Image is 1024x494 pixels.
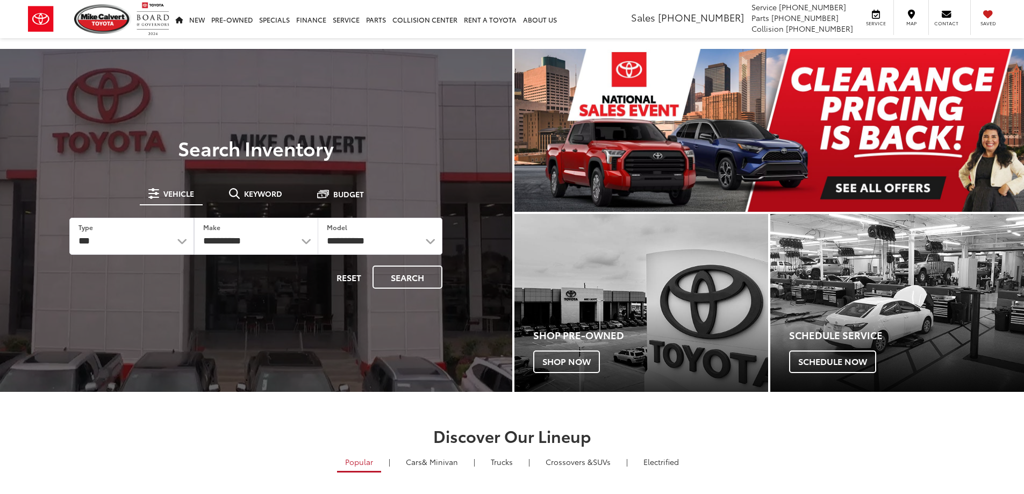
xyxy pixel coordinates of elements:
[751,23,784,34] span: Collision
[770,214,1024,392] div: Toyota
[514,214,768,392] div: Toyota
[333,190,364,198] span: Budget
[934,20,958,27] span: Contact
[789,350,876,373] span: Schedule Now
[203,223,220,232] label: Make
[899,20,923,27] span: Map
[74,4,131,34] img: Mike Calvert Toyota
[422,456,458,467] span: & Minivan
[779,2,846,12] span: [PHONE_NUMBER]
[538,453,619,471] a: SUVs
[163,190,194,197] span: Vehicle
[546,456,593,467] span: Crossovers &
[398,453,466,471] a: Cars
[771,12,839,23] span: [PHONE_NUMBER]
[631,10,655,24] span: Sales
[533,350,600,373] span: Shop Now
[751,12,769,23] span: Parts
[45,137,467,159] h3: Search Inventory
[373,266,442,289] button: Search
[658,10,744,24] span: [PHONE_NUMBER]
[78,223,93,232] label: Type
[327,223,347,232] label: Model
[976,20,1000,27] span: Saved
[751,2,777,12] span: Service
[483,453,521,471] a: Trucks
[789,330,1024,341] h4: Schedule Service
[635,453,687,471] a: Electrified
[526,456,533,467] li: |
[244,190,282,197] span: Keyword
[770,214,1024,392] a: Schedule Service Schedule Now
[327,266,370,289] button: Reset
[386,456,393,467] li: |
[624,456,631,467] li: |
[864,20,888,27] span: Service
[533,330,768,341] h4: Shop Pre-Owned
[514,214,768,392] a: Shop Pre-Owned Shop Now
[337,453,381,472] a: Popular
[133,427,891,445] h2: Discover Our Lineup
[786,23,853,34] span: [PHONE_NUMBER]
[471,456,478,467] li: |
